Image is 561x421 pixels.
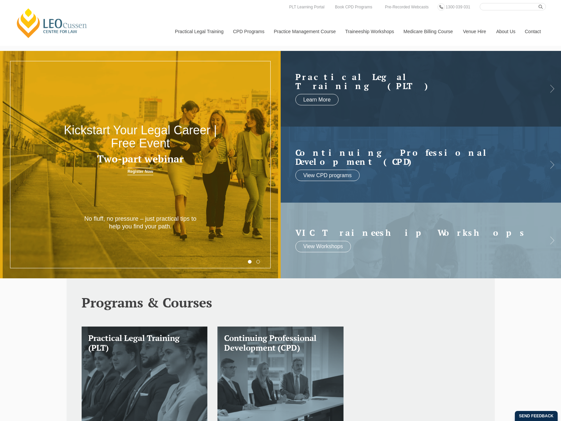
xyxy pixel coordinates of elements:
[295,228,533,238] a: VIC Traineeship Workshops
[333,3,374,11] a: Book CPD Programs
[287,3,326,11] a: PLT Learning Portal
[56,124,224,150] h2: Kickstart Your Legal Career | Free Event
[295,148,533,166] a: Continuing ProfessionalDevelopment (CPD)
[340,17,398,46] a: Traineeship Workshops
[383,3,431,11] a: Pre-Recorded Webcasts
[295,72,533,90] h2: Practical Legal Training (PLT)
[170,17,228,46] a: Practical Legal Training
[127,168,153,175] a: Register Now
[84,215,197,231] p: No fluff, no pressure – just practical tips to help you find your path.
[398,17,458,46] a: Medicare Billing Course
[295,72,533,90] a: Practical LegalTraining (PLT)
[228,17,269,46] a: CPD Programs
[88,333,201,353] h3: Practical Legal Training (PLT)
[516,376,544,404] iframe: LiveChat chat widget
[82,295,480,310] h2: Programs & Courses
[248,260,252,264] button: 1
[295,148,533,166] h2: Continuing Professional Development (CPD)
[224,333,337,353] h3: Continuing Professional Development (CPD)
[15,7,89,39] a: [PERSON_NAME] Centre for Law
[295,241,351,252] a: View Workshops
[269,17,340,46] a: Practice Management Course
[491,17,520,46] a: About Us
[458,17,491,46] a: Venue Hire
[295,169,360,181] a: View CPD programs
[520,17,546,46] a: Contact
[446,5,470,9] span: 1300 039 031
[295,94,339,105] a: Learn More
[256,260,260,264] button: 2
[444,3,472,11] a: 1300 039 031
[56,153,224,164] h3: Two-part webinar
